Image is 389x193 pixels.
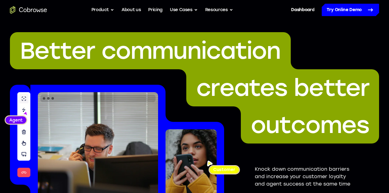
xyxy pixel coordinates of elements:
[10,6,47,14] a: Go to the home page
[91,4,114,16] button: Product
[205,4,233,16] button: Resources
[170,4,198,16] button: Use Cases
[148,4,162,16] a: Pricing
[255,165,356,188] p: Knock down communication barriers and increase your customer loyalty and agent success at the sam...
[196,74,369,102] span: creates better
[20,37,281,65] span: Better communication
[291,4,314,16] a: Dashboard
[322,4,379,16] a: Try Online Demo
[251,111,369,139] span: outcomes
[122,4,141,16] a: About us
